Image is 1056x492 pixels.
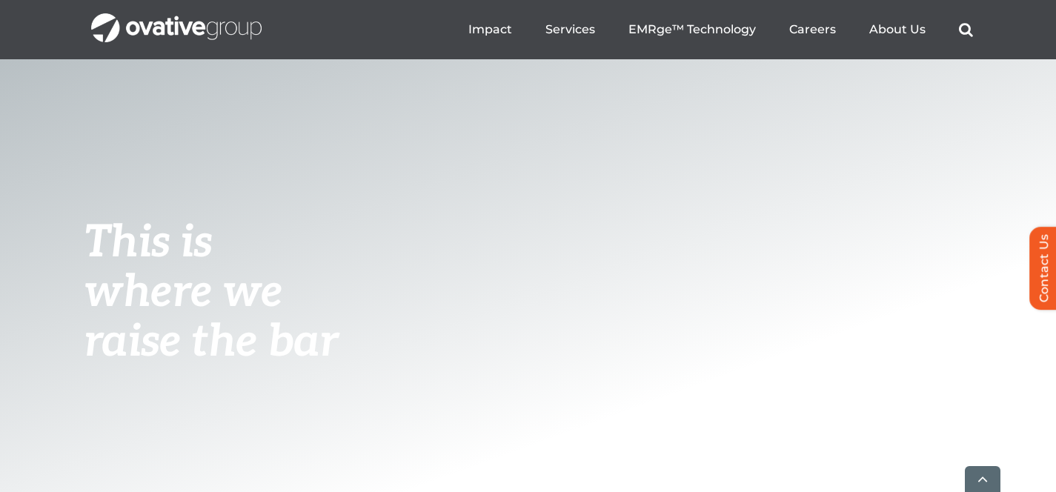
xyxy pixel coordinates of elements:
[959,22,973,37] a: Search
[869,22,926,37] a: About Us
[468,22,512,37] a: Impact
[628,22,756,37] a: EMRge™ Technology
[91,12,262,26] a: OG_Full_horizontal_WHT
[84,216,213,270] span: This is
[468,6,973,53] nav: Menu
[545,22,595,37] a: Services
[789,22,836,37] a: Careers
[84,266,338,369] span: where we raise the bar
